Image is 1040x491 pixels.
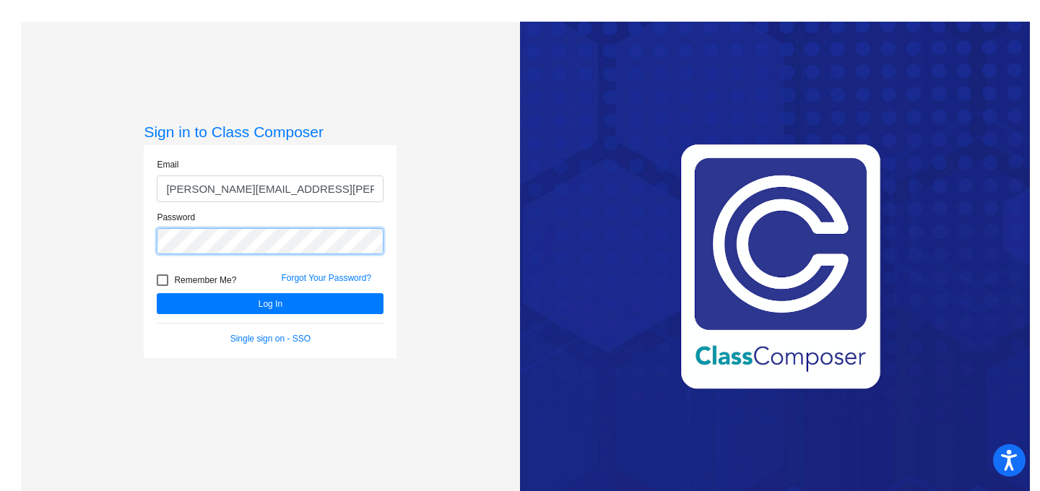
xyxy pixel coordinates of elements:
[281,273,371,283] a: Forgot Your Password?
[157,293,383,314] button: Log In
[144,123,396,141] h3: Sign in to Class Composer
[174,271,236,289] span: Remember Me?
[230,334,311,344] a: Single sign on - SSO
[157,158,178,171] label: Email
[157,211,195,224] label: Password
